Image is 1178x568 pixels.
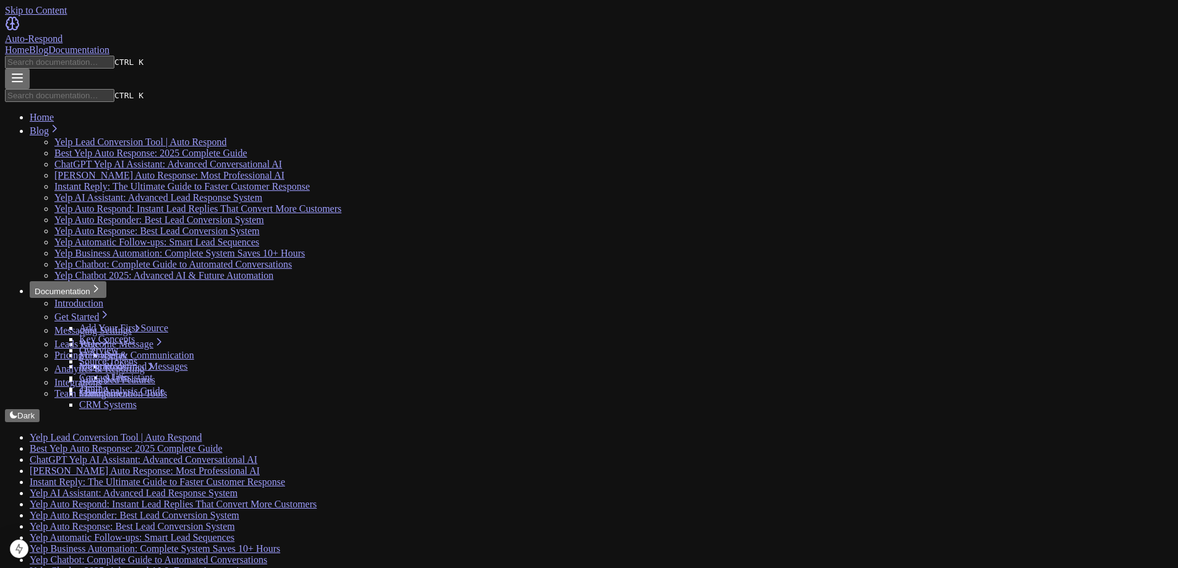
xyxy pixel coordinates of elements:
[79,375,155,385] a: Advanced Features
[30,477,285,487] a: Instant Reply: The Ultimate Guide to Faster Customer Response
[54,170,284,180] a: [PERSON_NAME] Auto Response: Most Professional AI
[54,181,310,192] a: Instant Reply: The Ultimate Guide to Faster Customer Response
[30,532,234,543] a: Yelp Automatic Follow-ups: Smart Lead Sequences
[54,350,83,360] a: Pricing
[54,137,226,147] a: Yelp Lead Conversion Tool | Auto Respond
[30,112,54,122] a: Home
[30,488,237,498] a: Yelp AI Assistant: Advanced Lead Response System
[54,159,282,169] a: ChatGPT Yelp AI Assistant: Advanced Conversational AI
[5,33,1173,45] div: Auto-Respond
[30,465,260,476] a: [PERSON_NAME] Auto Response: Most Professional AI
[48,45,109,55] a: Documentation
[30,510,239,520] a: Yelp Auto Responder: Best Lead Conversion System
[54,148,247,158] a: Best Yelp Auto Response: 2025 Complete Guide
[54,388,130,399] a: Team Management
[54,377,113,388] a: Integrations
[114,91,143,100] kbd: CTRL K
[30,543,280,554] a: Yelp Business Automation: Complete System Saves 10+ Hours
[54,363,156,374] a: Analytics & Reporting
[54,298,103,308] a: Introduction
[54,226,260,236] a: Yelp Auto Response: Best Lead Conversion System
[30,554,267,565] a: Yelp Chatbot: Complete Guide to Automated Conversations
[30,499,317,509] a: Yelp Auto Respond: Instant Lead Replies That Convert More Customers
[5,5,67,15] a: Skip to Content
[54,192,262,203] a: Yelp AI Assistant: Advanced Lead Response System
[104,361,188,371] a: Predefined Messages
[54,339,111,349] a: Leads Page
[79,386,164,396] a: Chart Analysis Guide
[54,237,259,247] a: Yelp Automatic Follow-ups: Smart Lead Sequences
[29,45,48,55] a: Blog
[54,270,273,281] a: Yelp Chatbot 2025: Advanced AI & Future Automation
[54,203,341,214] a: Yelp Auto Respond: Instant Lead Replies That Convert More Customers
[54,312,110,322] a: Get Started
[30,281,106,298] button: Documentation
[30,454,257,465] a: ChatGPT Yelp AI Assistant: Advanced Conversational AI
[79,339,164,349] a: Welcome Message
[54,214,264,225] a: Yelp Auto Responder: Best Lead Conversion System
[5,56,114,69] input: Search documentation…
[5,69,30,89] button: Menu
[114,57,143,67] kbd: CTRL K
[30,521,235,532] a: Yelp Auto Response: Best Lead Conversion System
[30,125,60,136] a: Blog
[5,45,29,55] a: Home
[54,259,292,269] a: Yelp Chatbot: Complete Guide to Automated Conversations
[79,350,194,360] a: Messages & Communication
[30,432,202,443] a: Yelp Lead Conversion Tool | Auto Respond
[54,325,143,336] a: Messaging Settings
[79,399,137,410] a: CRM Systems
[30,443,223,454] a: Best Yelp Auto Response: 2025 Complete Guide
[54,248,305,258] a: Yelp Business Automation: Complete System Saves 10+ Hours
[5,16,1173,45] a: Home page
[5,409,40,422] button: Dark
[5,89,114,102] input: Search documentation…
